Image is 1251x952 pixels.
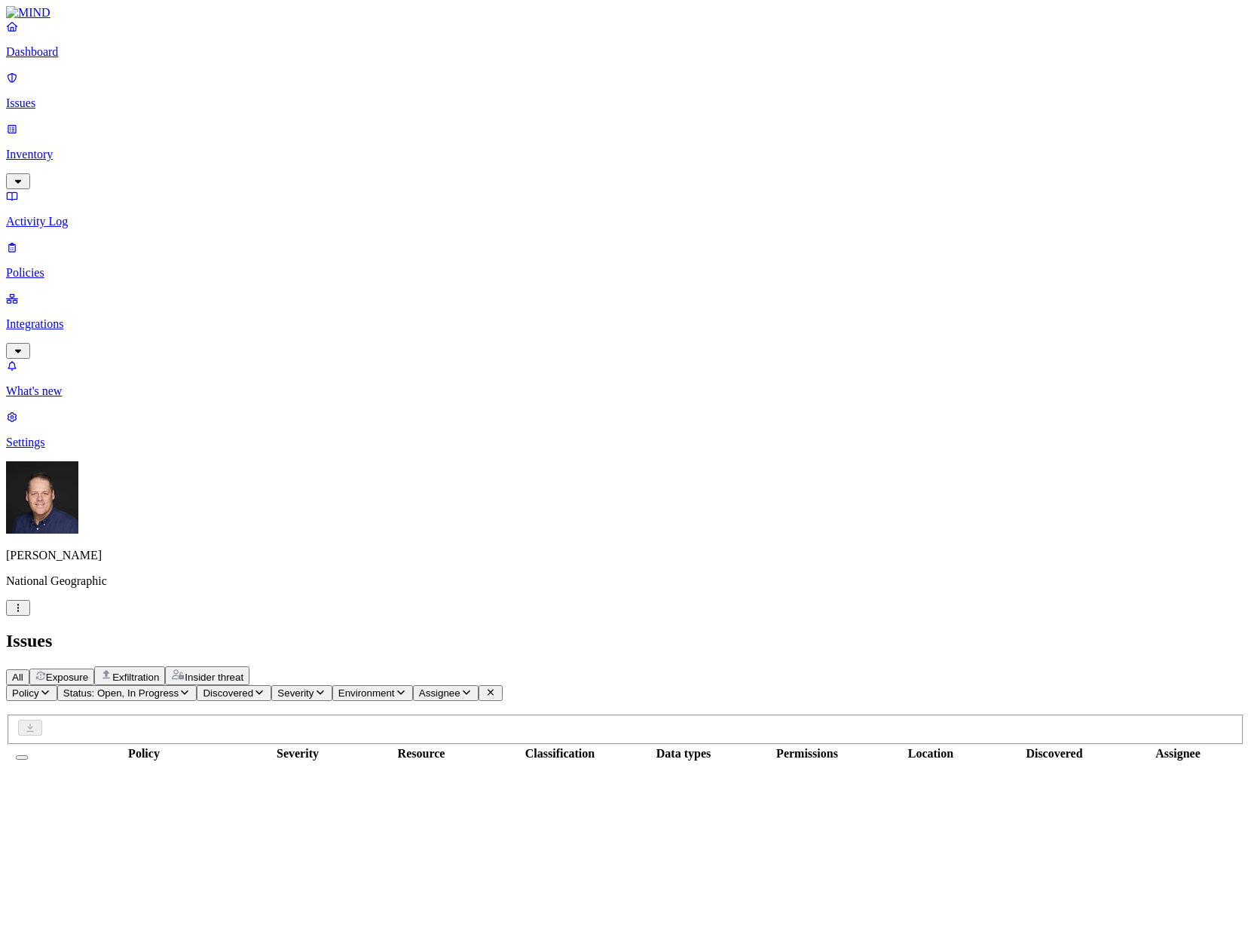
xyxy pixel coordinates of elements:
[6,96,1245,110] p: Issues
[112,672,159,683] span: Exfiltration
[63,687,179,699] span: Status: Open, In Progress
[46,672,88,683] span: Exposure
[6,6,1245,20] a: MIND
[6,6,50,20] img: MIND
[6,359,1245,398] a: What's new
[6,436,1245,449] p: Settings
[623,747,744,761] div: Data types
[6,574,1245,588] p: National Geographic
[6,384,1245,398] p: What's new
[6,292,1245,357] a: Integrations
[252,747,343,761] div: Severity
[38,747,249,761] div: Policy
[6,122,1245,187] a: Inventory
[12,672,23,683] span: All
[6,189,1245,228] a: Activity Log
[6,410,1245,449] a: Settings
[346,747,497,761] div: Resource
[338,687,395,699] span: Environment
[419,687,460,699] span: Assignee
[6,45,1245,59] p: Dashboard
[500,747,620,761] div: Classification
[1118,747,1238,761] div: Assignee
[277,687,314,699] span: Severity
[6,549,1245,562] p: [PERSON_NAME]
[747,747,867,761] div: Permissions
[6,240,1245,280] a: Policies
[203,687,253,699] span: Discovered
[12,687,39,699] span: Policy
[6,20,1245,59] a: Dashboard
[994,747,1115,761] div: Discovered
[6,461,78,534] img: Mark DeCarlo
[6,317,1245,331] p: Integrations
[6,266,1245,280] p: Policies
[870,747,991,761] div: Location
[6,631,1245,651] h2: Issues
[6,215,1245,228] p: Activity Log
[16,755,28,760] button: Select all
[6,71,1245,110] a: Issues
[185,672,243,683] span: Insider threat
[6,148,1245,161] p: Inventory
